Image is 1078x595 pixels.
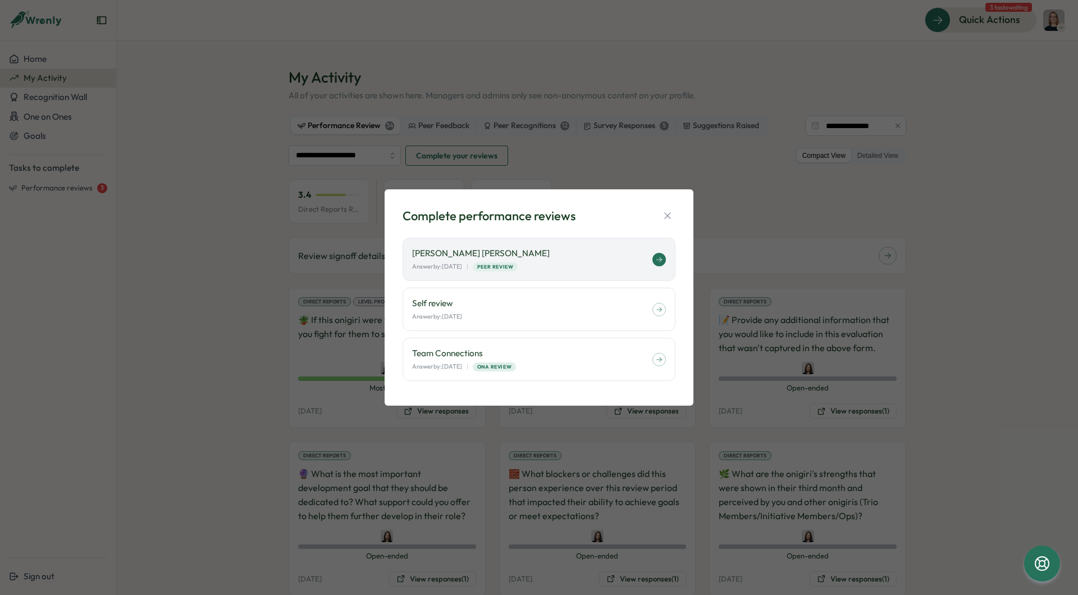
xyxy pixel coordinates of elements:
[412,347,652,360] p: Team Connections
[467,262,468,271] p: |
[403,288,675,331] a: Self review Answerby:[DATE]
[403,338,675,381] a: Team Connections Answerby:[DATE]|ONA Review
[412,362,462,371] p: Answer by: [DATE]
[403,207,575,225] div: Complete performance reviews
[477,363,512,371] span: ONA Review
[467,362,468,371] p: |
[412,262,462,271] p: Answer by: [DATE]
[412,312,462,321] p: Answer by: [DATE]
[477,263,514,271] span: Peer Review
[412,247,652,260] p: [PERSON_NAME] [PERSON_NAME]
[403,238,675,281] a: [PERSON_NAME] [PERSON_NAME] Answerby:[DATE]|Peer Review
[412,297,652,310] p: Self review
